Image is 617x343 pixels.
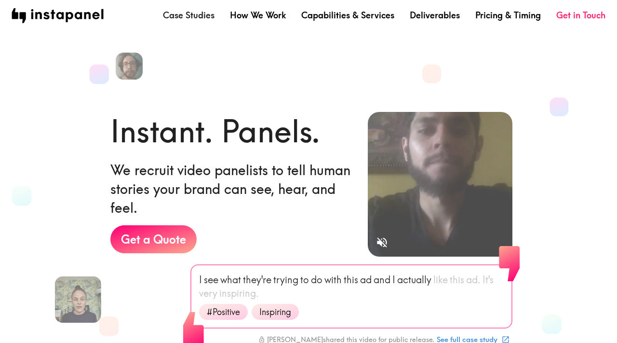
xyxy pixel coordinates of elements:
[450,273,464,287] span: this
[372,232,392,253] button: Sound is off
[392,273,395,287] span: I
[219,287,259,300] span: inspiring.
[199,287,217,300] span: very
[230,9,286,21] a: How We Work
[311,273,322,287] span: do
[301,9,394,21] a: Capabilities & Services
[556,9,605,21] a: Get in Touch
[397,273,431,287] span: actually
[220,273,241,287] span: what
[324,273,342,287] span: with
[360,273,372,287] span: ad
[433,273,448,287] span: like
[300,273,309,287] span: to
[483,273,494,287] span: It's
[344,273,358,287] span: this
[110,110,320,153] h1: Instant. Panels.
[254,306,297,318] span: Inspiring
[243,273,271,287] span: they're
[199,273,202,287] span: I
[475,9,541,21] a: Pricing & Timing
[201,306,246,318] span: #Positive
[204,273,218,287] span: see
[110,161,352,218] h6: We recruit video panelists to tell human stories your brand can see, hear, and feel.
[163,9,215,21] a: Case Studies
[12,8,104,23] img: instapanel
[466,273,481,287] span: ad.
[110,225,197,253] a: Get a Quote
[55,276,101,323] img: Martina
[116,53,143,80] img: Patrick
[410,9,460,21] a: Deliverables
[374,273,390,287] span: and
[273,273,298,287] span: trying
